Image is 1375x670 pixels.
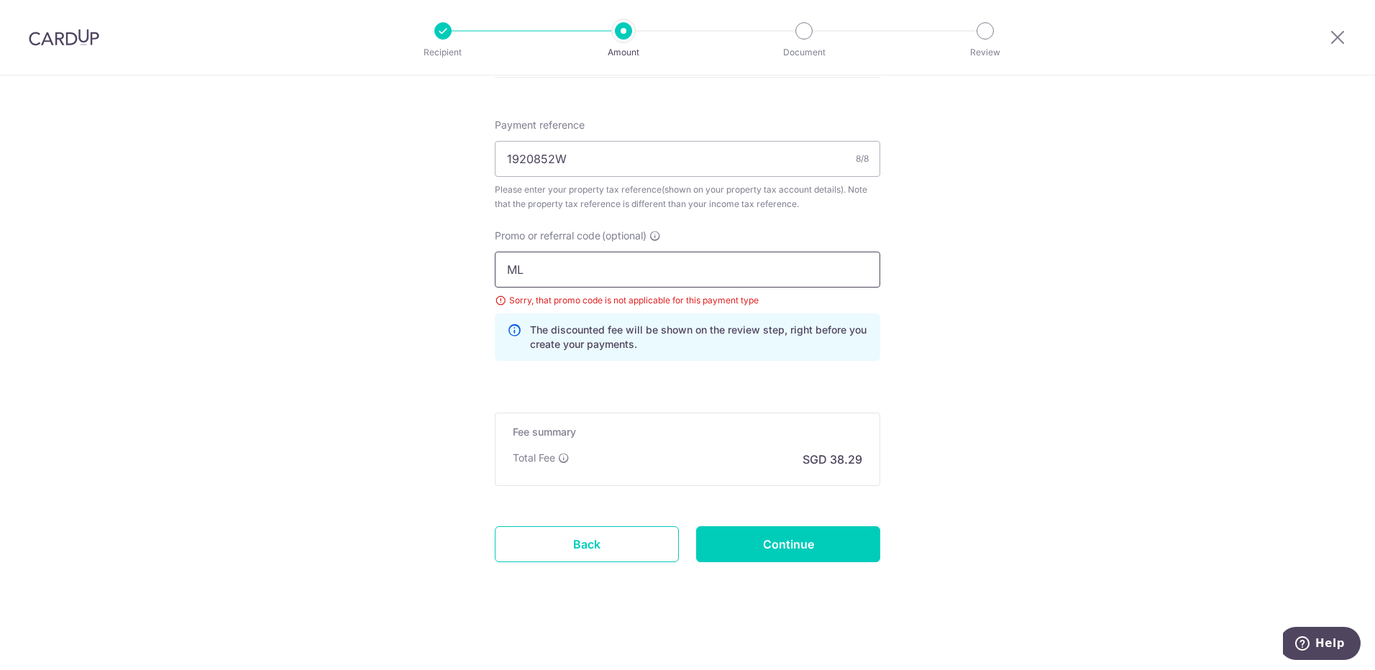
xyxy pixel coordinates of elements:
img: CardUp [29,29,99,46]
a: Back [495,526,679,562]
p: Amount [570,45,677,60]
iframe: Opens a widget where you can find more information [1283,627,1361,663]
div: 8/8 [856,152,869,166]
p: Document [751,45,857,60]
div: Sorry, that promo code is not applicable for this payment type [495,293,880,308]
p: Recipient [390,45,496,60]
span: (optional) [602,229,647,243]
input: Continue [696,526,880,562]
p: SGD 38.29 [803,451,862,468]
div: Please enter your property tax reference(shown on your property tax account details). Note that t... [495,183,880,211]
span: Payment reference [495,118,585,132]
p: The discounted fee will be shown on the review step, right before you create your payments. [530,323,868,352]
p: Review [932,45,1038,60]
h5: Fee summary [513,425,862,439]
p: Total Fee [513,451,555,465]
span: Promo or referral code [495,229,600,243]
